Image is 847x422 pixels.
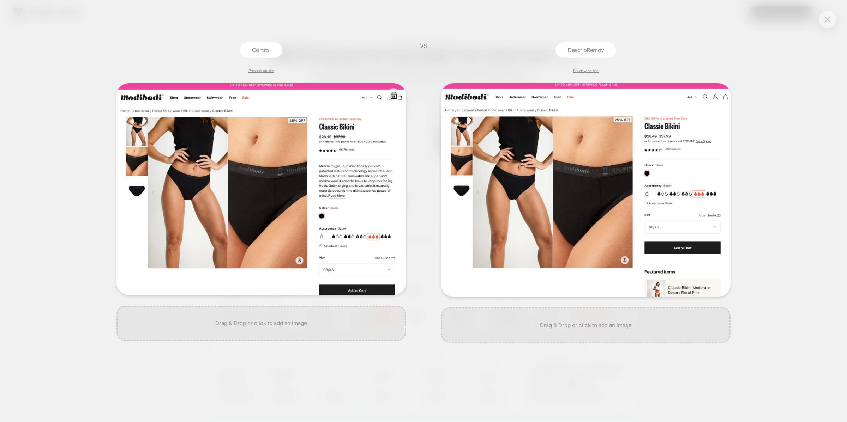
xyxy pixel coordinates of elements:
[555,42,616,58] div: DescripRemov
[824,16,831,22] img: close
[441,83,731,297] img: generic_43683cba-f2d5-4bcf-bb4c-edabfc25bcaf.png
[573,68,599,73] a: Preview on site
[248,68,274,73] a: Preview on site
[415,42,432,422] div: VS
[116,83,406,295] img: generic_506411f2-b051-42a8-8322-5a57f3e09875.png
[240,42,282,58] div: Control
